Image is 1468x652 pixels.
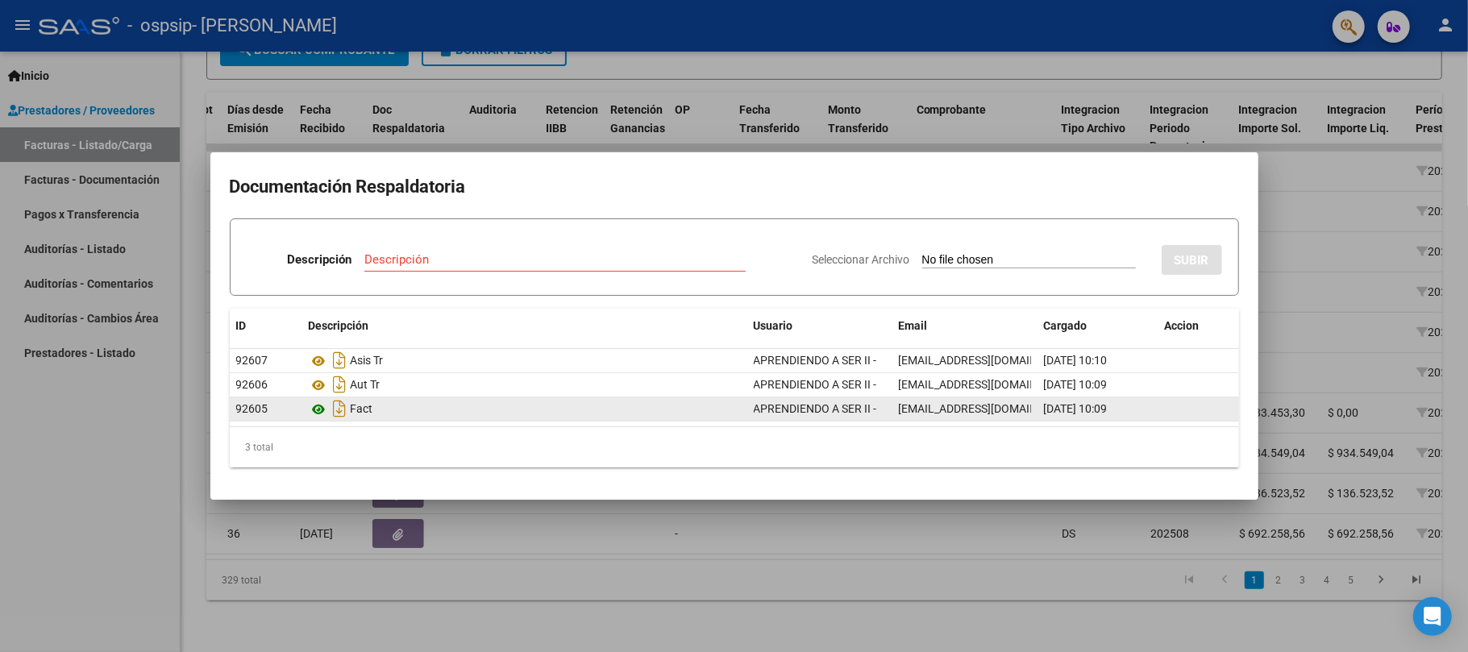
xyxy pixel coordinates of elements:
[230,172,1239,202] h2: Documentación Respaldatoria
[1044,319,1087,332] span: Cargado
[1162,245,1222,275] button: SUBIR
[754,354,877,367] span: APRENDIENDO A SER II -
[330,372,351,397] i: Descargar documento
[754,378,877,391] span: APRENDIENDO A SER II -
[1038,309,1158,343] datatable-header-cell: Cargado
[309,347,741,373] div: Asis Tr
[892,309,1038,343] datatable-header-cell: Email
[747,309,892,343] datatable-header-cell: Usuario
[236,319,247,332] span: ID
[1044,402,1108,415] span: [DATE] 10:09
[1158,309,1239,343] datatable-header-cell: Accion
[287,251,351,269] p: Descripción
[754,402,877,415] span: APRENDIENDO A SER II -
[230,309,302,343] datatable-header-cell: ID
[899,378,1078,391] span: [EMAIL_ADDRESS][DOMAIN_NAME]
[330,396,351,422] i: Descargar documento
[330,347,351,373] i: Descargar documento
[1175,253,1209,268] span: SUBIR
[899,354,1078,367] span: [EMAIL_ADDRESS][DOMAIN_NAME]
[309,396,741,422] div: Fact
[230,427,1239,467] div: 3 total
[309,319,369,332] span: Descripción
[899,402,1078,415] span: [EMAIL_ADDRESS][DOMAIN_NAME]
[1044,378,1108,391] span: [DATE] 10:09
[309,372,741,397] div: Aut Tr
[236,378,268,391] span: 92606
[754,319,793,332] span: Usuario
[899,319,928,332] span: Email
[1044,354,1108,367] span: [DATE] 10:10
[1413,597,1452,636] div: Open Intercom Messenger
[236,402,268,415] span: 92605
[236,354,268,367] span: 92607
[302,309,747,343] datatable-header-cell: Descripción
[813,253,910,266] span: Seleccionar Archivo
[1165,319,1200,332] span: Accion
